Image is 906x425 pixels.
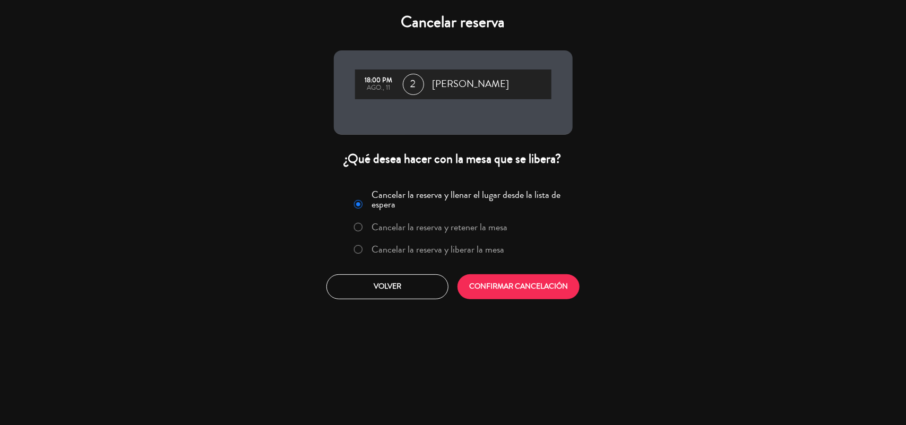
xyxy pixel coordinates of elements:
label: Cancelar la reserva y llenar el lugar desde la lista de espera [372,190,566,209]
div: ¿Qué desea hacer con la mesa que se libera? [334,151,573,167]
div: ago., 11 [360,84,398,92]
span: 2 [403,74,424,95]
label: Cancelar la reserva y retener la mesa [372,222,507,232]
h4: Cancelar reserva [334,13,573,32]
button: Volver [326,274,448,299]
div: 18:00 PM [360,77,398,84]
span: [PERSON_NAME] [433,76,510,92]
button: CONFIRMAR CANCELACIÓN [458,274,580,299]
label: Cancelar la reserva y liberar la mesa [372,245,504,254]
